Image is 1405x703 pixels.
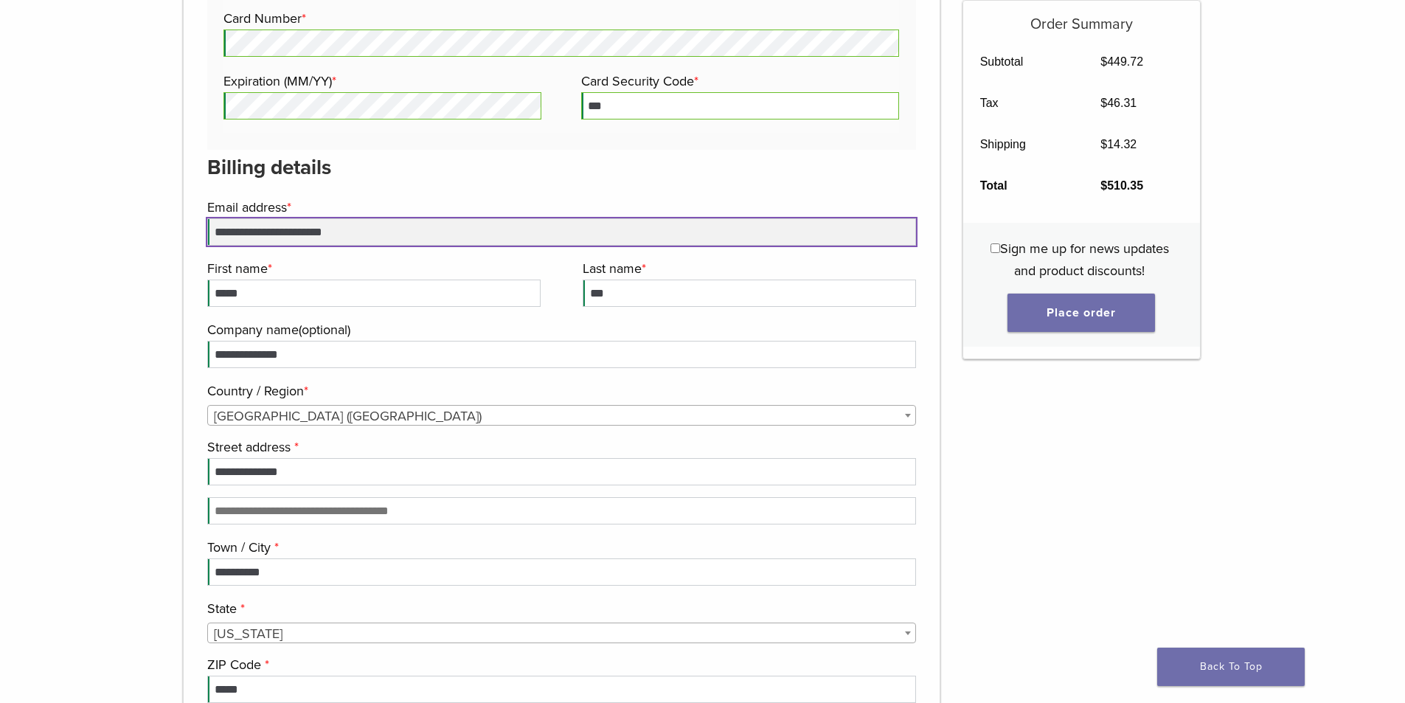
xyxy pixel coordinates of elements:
label: Street address [207,436,913,458]
label: Card Security Code [581,70,895,92]
input: Sign me up for news updates and product discounts! [991,243,1000,253]
th: Shipping [963,124,1084,165]
label: ZIP Code [207,654,913,676]
label: Country / Region [207,380,913,402]
span: State [207,623,917,643]
label: Email address [207,196,913,218]
bdi: 449.72 [1100,55,1143,68]
span: $ [1100,179,1107,192]
label: Card Number [223,7,895,30]
a: Back To Top [1157,648,1305,686]
th: Tax [963,83,1084,124]
button: Place order [1007,294,1155,332]
label: Town / City [207,536,913,558]
label: Company name [207,319,913,341]
bdi: 14.32 [1100,138,1137,150]
bdi: 510.35 [1100,179,1143,192]
span: Sign me up for news updates and product discounts! [1000,240,1169,279]
label: State [207,598,913,620]
span: (optional) [299,322,350,338]
h5: Order Summary [963,1,1200,33]
span: $ [1100,97,1107,109]
h3: Billing details [207,150,917,185]
span: United States (US) [208,406,916,426]
th: Total [963,165,1084,207]
label: Last name [583,257,912,280]
span: Minnesota [208,623,916,644]
span: $ [1100,138,1107,150]
label: Expiration (MM/YY) [223,70,538,92]
span: Country / Region [207,405,917,426]
bdi: 46.31 [1100,97,1137,109]
span: $ [1100,55,1107,68]
label: First name [207,257,537,280]
th: Subtotal [963,41,1084,83]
